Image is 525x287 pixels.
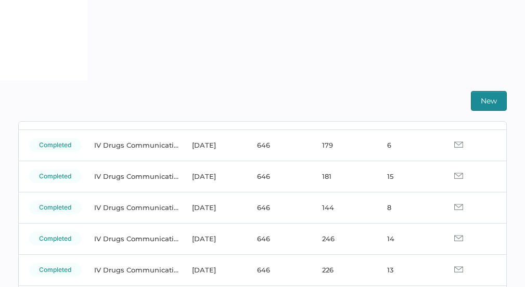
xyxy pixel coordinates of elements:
[247,192,312,223] td: 646
[182,254,247,285] td: [DATE]
[84,254,182,285] td: IV Drugs Communications
[454,173,463,179] img: email-icon-grey.d9de4670.svg
[377,254,442,285] td: 13
[312,223,377,254] td: 246
[454,204,463,210] img: email-icon-grey.d9de4670.svg
[182,223,247,254] td: [DATE]
[377,223,442,254] td: 14
[247,129,312,161] td: 646
[182,129,247,161] td: [DATE]
[454,235,463,241] img: email-icon-grey.d9de4670.svg
[312,161,377,192] td: 181
[471,91,507,111] button: New
[377,129,442,161] td: 6
[481,92,497,110] span: New
[247,223,312,254] td: 646
[247,254,312,285] td: 646
[29,169,82,183] div: completed
[29,263,82,277] div: completed
[454,141,463,148] img: email-icon-grey.d9de4670.svg
[84,129,182,161] td: IV Drugs Communications
[377,161,442,192] td: 15
[29,201,82,214] div: completed
[84,223,182,254] td: IV Drugs Communications
[29,232,82,245] div: completed
[84,161,182,192] td: IV Drugs Communications
[182,161,247,192] td: [DATE]
[312,192,377,223] td: 144
[312,254,377,285] td: 226
[29,138,82,152] div: completed
[312,129,377,161] td: 179
[454,266,463,272] img: email-icon-grey.d9de4670.svg
[182,192,247,223] td: [DATE]
[84,192,182,223] td: IV Drugs Communications
[247,161,312,192] td: 646
[377,192,442,223] td: 8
